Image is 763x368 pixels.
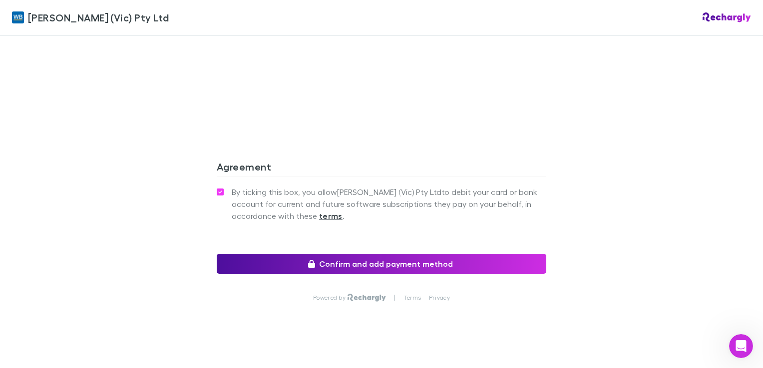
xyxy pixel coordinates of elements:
p: Powered by [313,294,348,302]
h3: Agreement [217,161,546,177]
img: William Buck (Vic) Pty Ltd's Logo [12,11,24,23]
span: By ticking this box, you allow [PERSON_NAME] (Vic) Pty Ltd to debit your card or bank account for... [232,186,546,222]
iframe: Intercom live chat [729,334,753,358]
img: Rechargly Logo [348,294,386,302]
a: Terms [404,294,421,302]
span: [PERSON_NAME] (Vic) Pty Ltd [28,10,169,25]
p: | [394,294,395,302]
img: Rechargly Logo [703,12,751,22]
strong: terms [319,211,343,221]
button: Confirm and add payment method [217,254,546,274]
a: Privacy [429,294,450,302]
